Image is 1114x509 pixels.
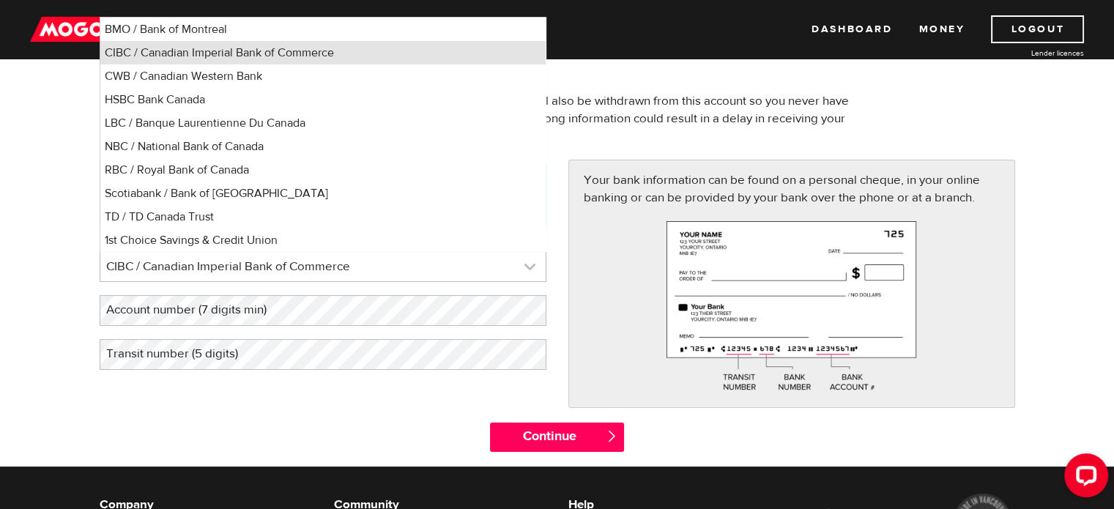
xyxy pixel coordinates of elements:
[666,221,916,392] img: paycheck-large-7c426558fe069eeec9f9d0ad74ba3ec2.png
[100,18,546,41] li: BMO / Bank of Montreal
[100,339,268,369] label: Transit number (5 digits)
[100,88,546,111] li: HSBC Bank Canada
[100,295,297,325] label: Account number (7 digits min)
[100,64,546,88] li: CWB / Canadian Western Bank
[100,205,546,229] li: TD / TD Canada Trust
[584,171,1000,207] p: Your bank information can be found on a personal cheque, in your online banking or can be provide...
[100,229,546,252] li: 1st Choice Savings & Credit Union
[606,430,618,442] span: 
[490,423,624,452] input: Continue
[100,135,546,158] li: NBC / National Bank of Canada
[100,111,546,135] li: LBC / Banque Laurentienne Du Canada
[974,48,1084,59] a: Lender licences
[918,15,965,43] a: Money
[100,41,546,64] li: CIBC / Canadian Imperial Bank of Commerce
[100,48,1015,86] h1: Bank account information
[1052,447,1114,509] iframe: LiveChat chat widget
[30,15,116,43] img: mogo_logo-11ee424be714fa7cbb0f0f49df9e16ec.png
[991,15,1084,43] a: Logout
[812,15,892,43] a: Dashboard
[100,182,546,205] li: Scotiabank / Bank of [GEOGRAPHIC_DATA]
[100,158,546,182] li: RBC / Royal Bank of Canada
